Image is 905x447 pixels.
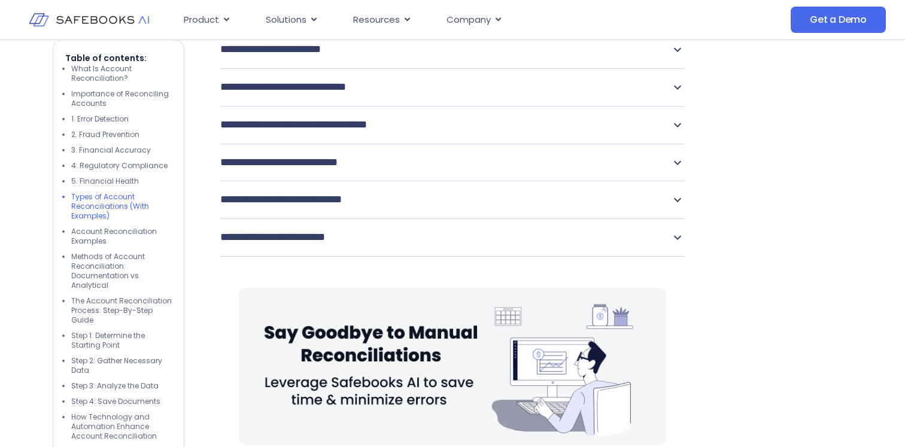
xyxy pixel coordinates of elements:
li: 2. Fraud Prevention [71,130,172,139]
li: Step 4: Save Documents [71,397,172,406]
li: Account Reconciliation Examples [71,227,172,246]
li: Step 2: Gather Necessary Data [71,356,172,375]
li: What Is Account Reconciliation? [71,64,172,83]
li: Types of Account Reconciliations (With Examples) [71,192,172,221]
span: Product [184,13,219,27]
li: 3. Financial Accuracy [71,145,172,155]
div: Menu Toggle [174,8,689,32]
li: The Account Reconciliation Process: Step-By-Step Guide [71,296,172,325]
li: Step 3: Analyze the Data [71,381,172,391]
li: Step 1: Determine the Starting Point [71,331,172,350]
li: How Technology and Automation Enhance Account Reconciliation [71,412,172,441]
span: Get a Demo [810,14,867,26]
nav: Menu [174,8,689,32]
span: Solutions [266,13,306,27]
a: Get a Demo [791,7,886,33]
li: 4. Regulatory Compliance [71,161,172,171]
li: Methods of Account Reconciliation: Documentation vs. Analytical [71,252,172,290]
li: 5. Financial Health [71,177,172,186]
li: Importance of Reconciling Accounts [71,89,172,108]
li: 1. Error Detection [71,114,172,124]
p: Table of contents: [65,52,172,64]
span: Company [447,13,491,27]
span: Resources [353,13,400,27]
